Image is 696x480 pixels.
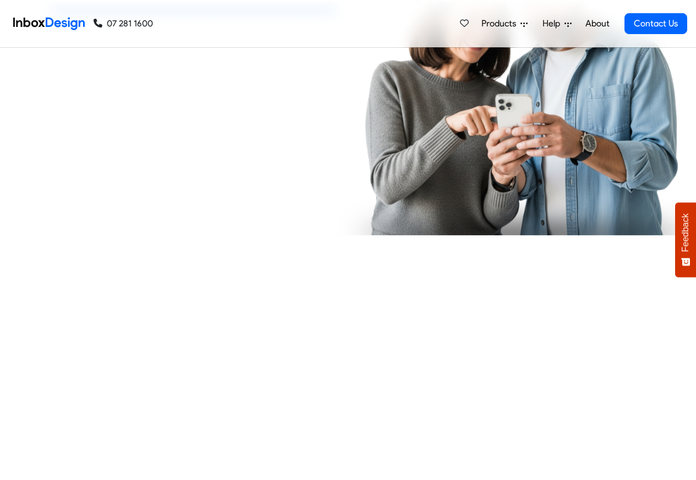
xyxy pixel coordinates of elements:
[477,13,532,35] a: Products
[624,13,687,34] a: Contact Us
[582,13,612,35] a: About
[675,202,696,277] button: Feedback - Show survey
[681,213,690,252] span: Feedback
[94,17,153,30] a: 07 281 1600
[538,13,576,35] a: Help
[481,17,520,30] span: Products
[542,17,565,30] span: Help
